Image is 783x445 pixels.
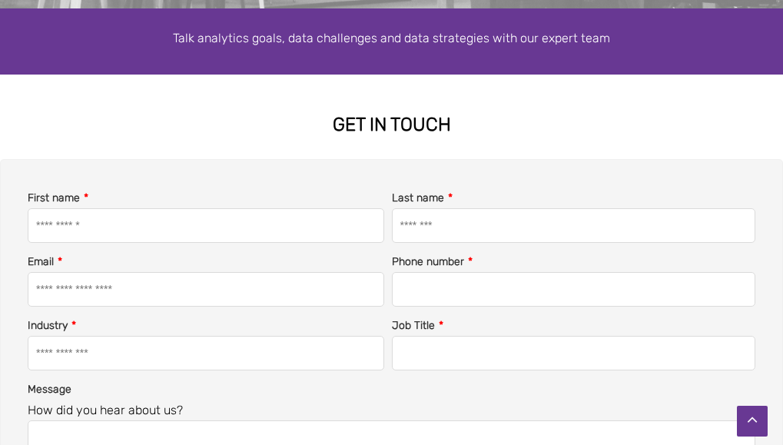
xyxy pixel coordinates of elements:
strong: GET IN TOUCH [333,114,451,135]
legend: How did you hear about us? [28,400,755,420]
span: Phone number [392,255,464,268]
span: Last name [392,191,444,204]
span: Job Title [392,319,435,332]
span: First name [28,191,80,204]
span: Industry [28,319,68,332]
span: Message [28,383,71,396]
span: Talk analytics goals, data challenges and data strategies with our expert team [173,31,610,45]
span: Email [28,255,54,268]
